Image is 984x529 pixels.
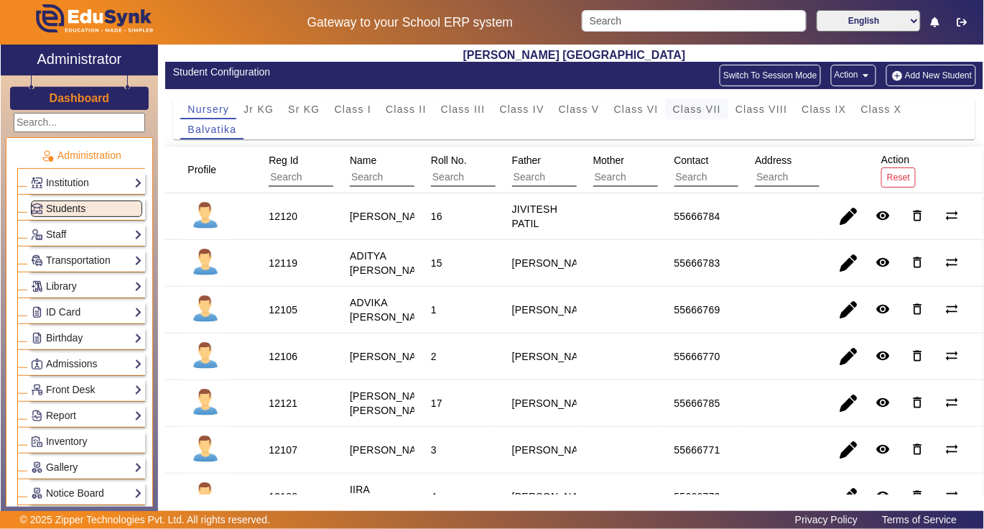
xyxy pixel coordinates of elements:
[512,155,541,166] span: Father
[269,155,298,166] span: Reg Id
[269,489,297,504] div: 12108
[674,155,709,166] span: Contact
[187,292,223,328] img: profile.png
[614,104,659,114] span: Class VI
[910,489,924,503] mat-icon: delete_outline
[861,104,902,114] span: Class X
[788,510,865,529] a: Privacy Policy
[350,297,435,323] staff-with-status: ADVIKA [PERSON_NAME]
[674,168,803,187] input: Search
[431,396,442,410] div: 17
[876,349,890,363] mat-icon: remove_red_eye
[41,149,54,162] img: Administration.png
[944,395,959,410] mat-icon: sync_alt
[876,147,921,192] div: Action
[944,302,959,316] mat-icon: sync_alt
[350,390,435,416] staff-with-status: [PERSON_NAME] [PERSON_NAME]
[720,65,821,86] button: Switch To Session Mode
[431,209,442,224] div: 16
[876,302,890,316] mat-icon: remove_red_eye
[674,349,720,364] div: 55666770
[944,349,959,363] mat-icon: sync_alt
[512,396,597,410] div: [PERSON_NAME]
[1,45,158,75] a: Administrator
[431,489,437,504] div: 4
[426,147,577,192] div: Roll No.
[431,168,560,187] input: Search
[876,255,890,270] mat-icon: remove_red_eye
[269,168,397,187] input: Search
[187,198,223,234] img: profile.png
[802,104,847,114] span: Class IX
[32,203,42,214] img: Students.png
[674,443,720,457] div: 55666771
[345,147,496,192] div: Name
[187,164,216,175] span: Profile
[944,442,959,456] mat-icon: sync_alt
[269,256,297,270] div: 12119
[910,255,924,270] mat-icon: delete_outline
[31,201,142,217] a: Students
[32,436,42,447] img: Inventory.png
[187,124,236,134] span: Balvatika
[512,489,597,504] div: [PERSON_NAME]
[288,104,320,114] span: Sr KG
[350,484,435,510] staff-with-status: IIRA [PERSON_NAME]
[187,385,223,421] img: profile.png
[243,104,274,114] span: Jr KG
[31,433,142,450] a: Inventory
[431,256,442,270] div: 15
[910,302,924,316] mat-icon: delete_outline
[500,104,544,114] span: Class IV
[673,104,721,114] span: Class VII
[14,113,145,132] input: Search...
[350,250,435,276] staff-with-status: ADITYA [PERSON_NAME]
[674,209,720,224] div: 55666784
[669,147,821,192] div: Contact
[674,303,720,317] div: 55666769
[173,65,567,80] div: Student Configuration
[593,168,722,187] input: Search
[512,303,597,317] div: [PERSON_NAME]
[910,349,924,363] mat-icon: delete_outline
[588,147,740,192] div: Mother
[674,396,720,410] div: 55666785
[735,104,787,114] span: Class VIII
[269,349,297,364] div: 12106
[187,104,229,114] span: Nursery
[386,104,427,114] span: Class II
[674,256,720,270] div: 55666783
[187,432,223,468] img: profile.png
[593,155,625,166] span: Mother
[254,15,567,30] h5: Gateway to your School ERP system
[559,104,600,114] span: Class V
[269,209,297,224] div: 12120
[431,349,437,364] div: 2
[512,168,641,187] input: Search
[512,256,597,270] div: [PERSON_NAME]
[46,436,88,447] span: Inventory
[755,168,883,187] input: Search
[187,479,223,515] img: profile.png
[881,167,916,187] button: Reset
[876,442,890,456] mat-icon: remove_red_eye
[50,91,110,105] h3: Dashboard
[335,104,372,114] span: Class I
[187,339,223,374] img: profile.png
[264,147,415,192] div: Reg Id
[582,10,807,32] input: Search
[512,349,597,364] div: [PERSON_NAME]
[350,211,435,222] staff-with-status: [PERSON_NAME]
[269,443,297,457] div: 12107
[187,245,223,281] img: profile.png
[910,208,924,223] mat-icon: delete_outline
[890,70,905,82] img: add-new-student.png
[886,65,975,86] button: Add New Student
[876,208,890,223] mat-icon: remove_red_eye
[750,147,901,192] div: Address
[350,444,435,456] staff-with-status: [PERSON_NAME]
[182,157,234,183] div: Profile
[944,489,959,503] mat-icon: sync_alt
[46,203,85,214] span: Students
[350,351,435,362] staff-with-status: [PERSON_NAME]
